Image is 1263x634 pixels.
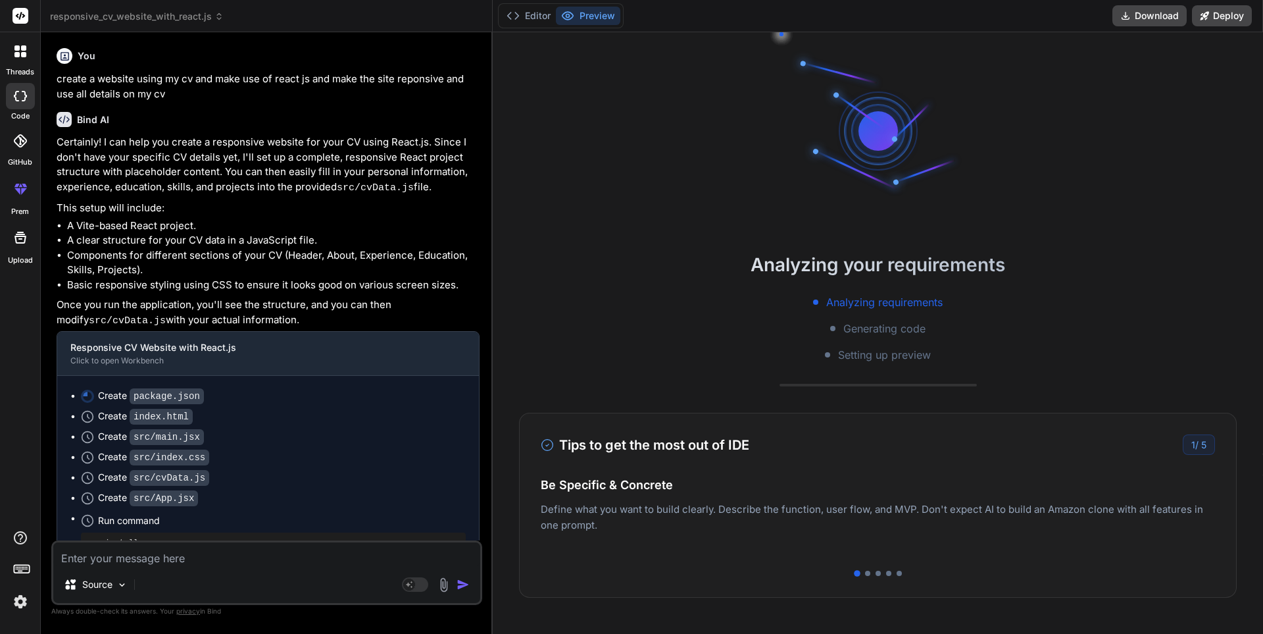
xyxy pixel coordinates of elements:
code: package.json [130,388,204,404]
div: Create [98,389,204,403]
h4: Easy Deployment [541,489,1215,507]
div: Create [98,430,204,444]
img: Pick Models [116,579,128,591]
img: attachment [436,577,451,593]
label: threads [6,66,34,78]
button: Deploy [1192,5,1252,26]
button: Editor [501,7,556,25]
label: code [11,111,30,122]
span: responsive_cv_website_with_react.js [50,10,224,23]
div: Create [98,409,193,423]
h6: You [78,49,95,63]
li: Basic responsive styling using CSS to ensure it looks good on various screen sizes. [67,278,480,293]
code: src/cvData.js [89,315,166,327]
li: A clear structure for your CV data in a JavaScript file. [67,233,480,248]
p: create a website using my cv and make use of react js and make the site reponsive and use all det... [57,72,480,101]
label: Upload [8,255,33,266]
span: 1 [1191,439,1195,450]
h4: Be Specific & Concrete [541,476,1215,494]
button: Responsive CV Website with React.jsClick to open Workbench [57,332,458,375]
label: GitHub [8,157,32,168]
button: Download [1112,5,1187,26]
div: Responsive CV Website with React.js [70,341,445,354]
code: src/index.css [130,450,209,465]
span: Setting up preview [838,347,931,363]
span: Analyzing requirements [826,294,943,310]
span: 5 [1201,439,1206,450]
code: src/main.jsx [130,429,204,445]
p: Always double-check its answers. Your in Bind [51,605,482,618]
p: Once you run the application, you'll see the structure, and you can then modify with your actual ... [57,298,480,329]
img: settings [9,591,32,613]
div: Create [98,450,209,464]
button: Preview [556,7,620,25]
p: Source [82,578,112,591]
li: A Vite-based React project. [67,219,480,234]
code: src/App.jsx [130,490,198,506]
pre: npm install [86,538,460,548]
img: icon [457,578,470,591]
p: Certainly! I can help you create a responsive website for your CV using React.js. Since I don't h... [57,135,480,196]
li: Components for different sections of your CV (Header, About, Experience, Education, Skills, Proje... [67,248,480,278]
span: Generating code [843,321,926,336]
span: Run command [98,514,466,527]
div: Create [98,491,198,505]
div: / [1183,435,1215,455]
h3: Tips to get the most out of IDE [541,435,749,455]
code: index.html [130,409,193,425]
code: src/cvData.js [130,470,209,486]
p: This setup will include: [57,201,480,216]
label: prem [11,206,29,217]
h2: Analyzing your requirements [493,251,1263,278]
p: Deploy your Next.js and React projects to Vercel. For Node.js backend, deploy to a hosted contain... [541,515,1215,546]
span: privacy [176,607,200,615]
h6: Bind AI [77,113,109,126]
code: src/cvData.js [337,182,414,194]
div: Click to open Workbench [70,356,445,366]
div: Create [98,471,209,485]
